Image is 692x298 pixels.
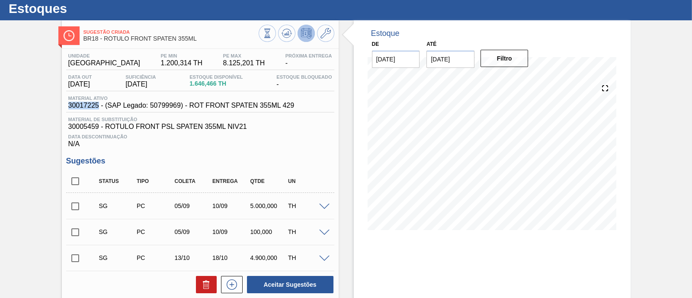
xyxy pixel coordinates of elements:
div: Nova sugestão [217,276,243,293]
div: UN [286,178,327,184]
span: Material de Substituição [68,117,332,122]
span: Estoque Bloqueado [276,74,332,80]
div: 13/10/2025 [173,254,214,261]
div: Pedido de Compra [135,254,176,261]
span: Próxima Entrega [285,53,332,58]
div: - [274,74,334,88]
div: 10/09/2025 [210,202,252,209]
div: 10/09/2025 [210,228,252,235]
div: 18/10/2025 [210,254,252,261]
div: Sugestão Criada [97,254,138,261]
div: Excluir Sugestões [192,276,217,293]
span: BR18 - RÓTULO FRONT SPATEN 355ML [83,35,259,42]
div: 05/09/2025 [173,202,214,209]
input: dd/mm/yyyy [426,51,474,68]
span: PE MIN [160,53,202,58]
div: N/A [66,131,334,148]
div: Aceitar Sugestões [243,275,334,294]
div: 100,000 [248,228,290,235]
button: Visão Geral dos Estoques [259,25,276,42]
span: Data out [68,74,92,80]
div: TH [286,254,327,261]
div: Pedido de Compra [135,202,176,209]
button: Atualizar Gráfico [278,25,295,42]
span: Material ativo [68,96,295,101]
h3: Sugestões [66,157,334,166]
span: 8.125,201 TH [223,59,265,67]
div: Estoque [371,29,400,38]
div: Sugestão Criada [97,202,138,209]
button: Filtro [481,50,529,67]
div: TH [286,202,327,209]
div: - [283,53,334,67]
span: 30017225 - (SAP Legado: 50799969) - ROT FRONT SPATEN 355ML 429 [68,102,295,109]
div: Coleta [173,178,214,184]
button: Aceitar Sugestões [247,276,333,293]
span: [DATE] [125,80,156,88]
span: Estoque Disponível [189,74,243,80]
div: Pedido de Compra [135,228,176,235]
span: PE MAX [223,53,265,58]
button: Desprogramar Estoque [298,25,315,42]
span: Suficiência [125,74,156,80]
span: 30005459 - ROTULO FRONT PSL SPATEN 355ML NIV21 [68,123,332,131]
img: Ícone [64,30,74,41]
span: Unidade [68,53,141,58]
div: 5.000,000 [248,202,290,209]
div: Tipo [135,178,176,184]
span: Sugestão Criada [83,29,259,35]
div: 4.900,000 [248,254,290,261]
span: Data Descontinuação [68,134,332,139]
div: TH [286,228,327,235]
span: 1.200,314 TH [160,59,202,67]
span: [GEOGRAPHIC_DATA] [68,59,141,67]
div: Qtde [248,178,290,184]
div: Status [97,178,138,184]
div: Entrega [210,178,252,184]
h1: Estoques [9,3,162,13]
span: 1.646,466 TH [189,80,243,87]
label: De [372,41,379,47]
span: [DATE] [68,80,92,88]
button: Ir ao Master Data / Geral [317,25,334,42]
label: Até [426,41,436,47]
div: Sugestão Criada [97,228,138,235]
div: 05/09/2025 [173,228,214,235]
input: dd/mm/yyyy [372,51,420,68]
